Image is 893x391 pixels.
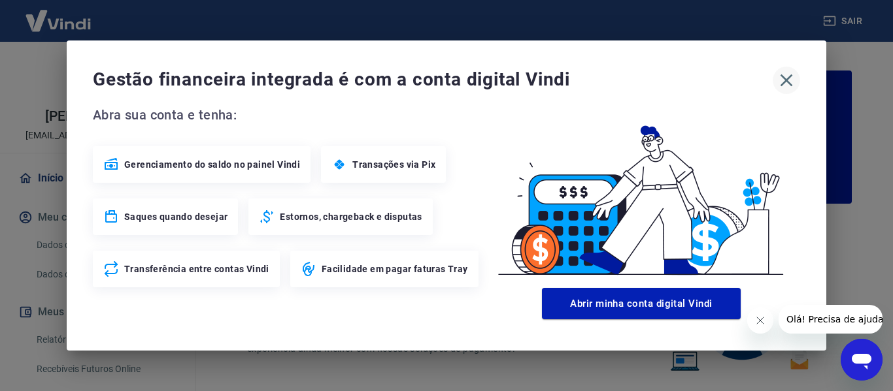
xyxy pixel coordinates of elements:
[280,210,422,223] span: Estornos, chargeback e disputas
[482,104,800,283] img: Good Billing
[542,288,741,319] button: Abrir minha conta digital Vindi
[322,262,468,275] span: Facilidade em pagar faturas Tray
[93,67,773,93] span: Gestão financeira integrada é com a conta digital Vindi
[779,305,883,334] iframe: Mensagem da empresa
[8,9,110,20] span: Olá! Precisa de ajuda?
[124,210,227,223] span: Saques quando desejar
[841,339,883,381] iframe: Botão para abrir a janela de mensagens
[747,307,773,334] iframe: Fechar mensagem
[124,158,300,171] span: Gerenciamento do saldo no painel Vindi
[93,104,482,125] span: Abra sua conta e tenha:
[352,158,435,171] span: Transações via Pix
[124,262,269,275] span: Transferência entre contas Vindi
